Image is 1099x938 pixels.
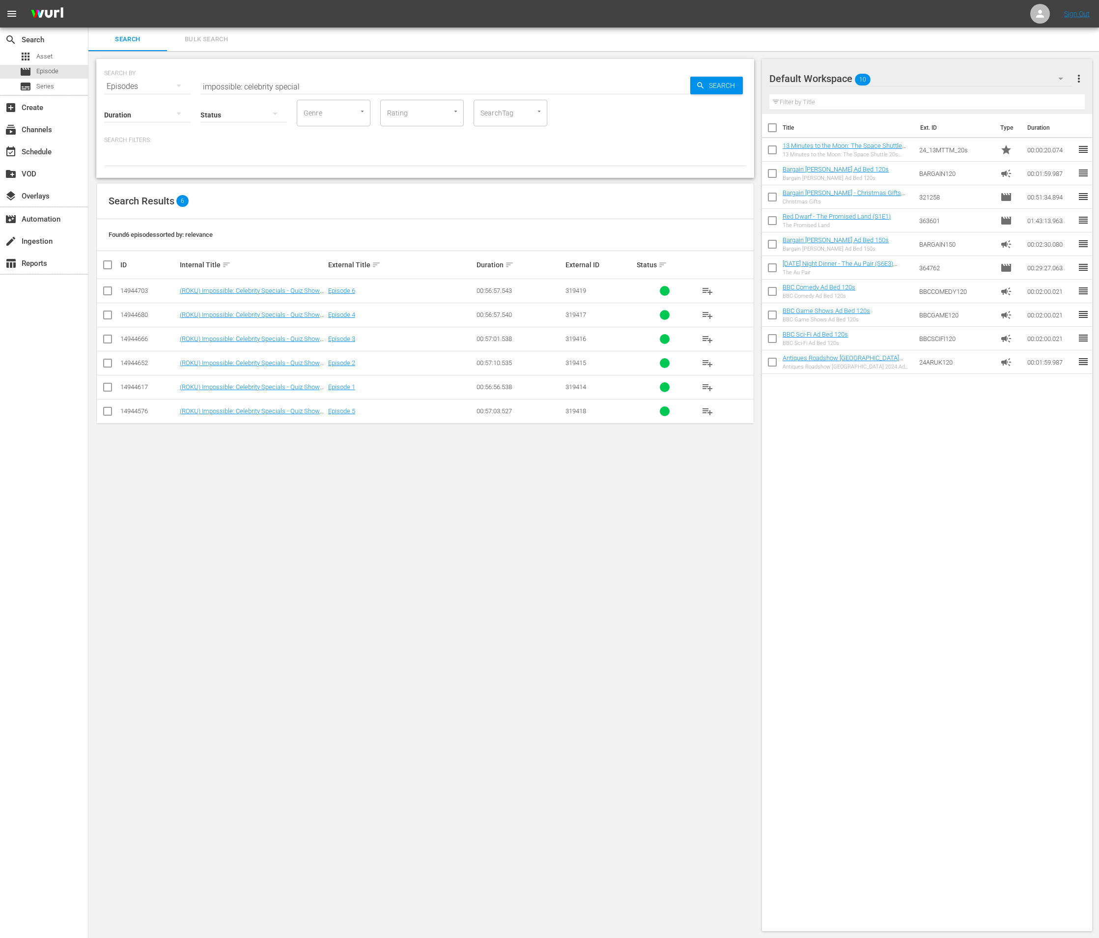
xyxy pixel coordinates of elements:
[1023,350,1077,374] td: 00:01:59.987
[477,407,563,415] div: 00:57:03.527
[915,303,996,327] td: BBCGAME120
[477,311,563,318] div: 00:56:57.540
[783,284,855,291] a: BBC Comedy Ad Bed 120s
[120,335,177,342] div: 14944666
[769,65,1072,92] div: Default Workspace
[477,287,563,294] div: 00:56:57.543
[565,359,586,367] span: 319415
[855,69,871,90] span: 10
[702,309,713,321] span: playlist_add
[690,77,743,94] button: Search
[5,235,17,247] span: Ingestion
[1000,238,1012,250] span: Ad
[783,269,911,276] div: The Au Pair
[783,364,911,370] div: Antiques Roadshow [GEOGRAPHIC_DATA] 2024 Ad Bed 120s
[1000,309,1012,321] span: Ad
[1023,303,1077,327] td: 00:02:00.021
[1000,262,1012,274] span: Episode
[1064,10,1090,18] a: Sign Out
[783,151,911,158] div: 13 Minutes to the Moon: The Space Shuttle 20s Promo
[24,2,71,26] img: ans4CAIJ8jUAAAAAAAAAAAAAAAAAAAAAAAAgQb4GAAAAAAAAAAAAAAAAAAAAAAAAJMjXAAAAAAAAAAAAAAAAAAAAAAAAgAT5G...
[180,359,324,374] a: (ROKU) Impossible: Celebrity Specials - Quiz Show - Episode 2 (S1E2)
[783,166,889,173] a: Bargain [PERSON_NAME] Ad Bed 120s
[915,350,996,374] td: 24ARUK120
[358,107,367,116] button: Open
[1023,162,1077,185] td: 00:01:59.987
[1077,167,1089,179] span: reorder
[1023,256,1077,280] td: 00:29:27.063
[36,82,54,91] span: Series
[914,114,995,142] th: Ext. ID
[1023,185,1077,209] td: 00:51:34.894
[696,279,719,303] button: playlist_add
[120,311,177,318] div: 14944680
[1077,285,1089,297] span: reorder
[477,383,563,391] div: 00:56:56.538
[783,189,905,211] a: Bargain [PERSON_NAME] - Christmas Gifts (S56E32) (Bargain [PERSON_NAME] - Christmas Gifts (S56E32...
[783,354,903,369] a: Antiques Roadshow [GEOGRAPHIC_DATA] 2024 Ad Bed 120s
[328,335,355,342] a: Episode 3
[702,405,713,417] span: playlist_add
[1000,144,1012,156] span: Promo
[180,311,324,326] a: (ROKU) Impossible: Celebrity Specials - Quiz Show - Episode 4 (S1E4)
[180,259,325,271] div: Internal Title
[20,66,31,78] span: Episode
[1000,356,1012,368] span: Ad
[1077,332,1089,344] span: reorder
[1021,114,1080,142] th: Duration
[1077,309,1089,320] span: reorder
[477,259,563,271] div: Duration
[328,383,355,391] a: Episode 1
[109,231,213,238] span: Found 6 episodes sorted by: relevance
[5,102,17,114] span: Create
[696,351,719,375] button: playlist_add
[783,236,889,244] a: Bargain [PERSON_NAME] Ad Bed 150s
[180,287,324,302] a: (ROKU) Impossible: Celebrity Specials - Quiz Show - Episode 6 (S1E6)
[180,383,324,398] a: (ROKU) Impossible: Celebrity Specials - Quiz Show - Episode 1 (S1E1)
[783,246,889,252] div: Bargain [PERSON_NAME] Ad Bed 150s
[783,331,848,338] a: BBC Sci-Fi Ad Bed 120s
[120,287,177,294] div: 14944703
[104,73,191,100] div: Episodes
[1023,209,1077,232] td: 01:43:13.963
[328,407,355,415] a: Episode 5
[783,293,855,299] div: BBC Comedy Ad Bed 120s
[915,327,996,350] td: BBCSCIFI120
[5,257,17,269] span: Reports
[783,316,870,323] div: BBC Game Shows Ad Bed 120s
[180,407,324,422] a: (ROKU) Impossible: Celebrity Specials - Quiz Show - Episode 5 (S1E5)
[1000,168,1012,179] span: Ad
[120,359,177,367] div: 14944652
[696,375,719,399] button: playlist_add
[702,357,713,369] span: playlist_add
[94,34,161,45] span: Search
[696,399,719,423] button: playlist_add
[1077,191,1089,202] span: reorder
[1077,143,1089,155] span: reorder
[120,383,177,391] div: 14944617
[109,195,174,207] span: Search Results
[20,51,31,62] span: Asset
[477,359,563,367] div: 00:57:10.535
[915,256,996,280] td: 364762
[222,260,231,269] span: sort
[658,260,667,269] span: sort
[783,114,914,142] th: Title
[565,311,586,318] span: 319417
[176,195,189,207] span: 6
[20,81,31,92] span: Series
[5,213,17,225] span: Automation
[1077,214,1089,226] span: reorder
[705,77,743,94] span: Search
[104,136,746,144] p: Search Filters:
[535,107,544,116] button: Open
[915,280,996,303] td: BBCCOMEDY120
[1023,232,1077,256] td: 00:02:30.080
[565,383,586,391] span: 319414
[173,34,240,45] span: Bulk Search
[696,303,719,327] button: playlist_add
[180,335,324,350] a: (ROKU) Impossible: Celebrity Specials - Quiz Show - Episode 3 (S1E3)
[328,287,355,294] a: Episode 6
[915,138,996,162] td: 24_13MTTM_20s
[783,213,891,220] a: Red Dwarf - The Promised Land (S1E1)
